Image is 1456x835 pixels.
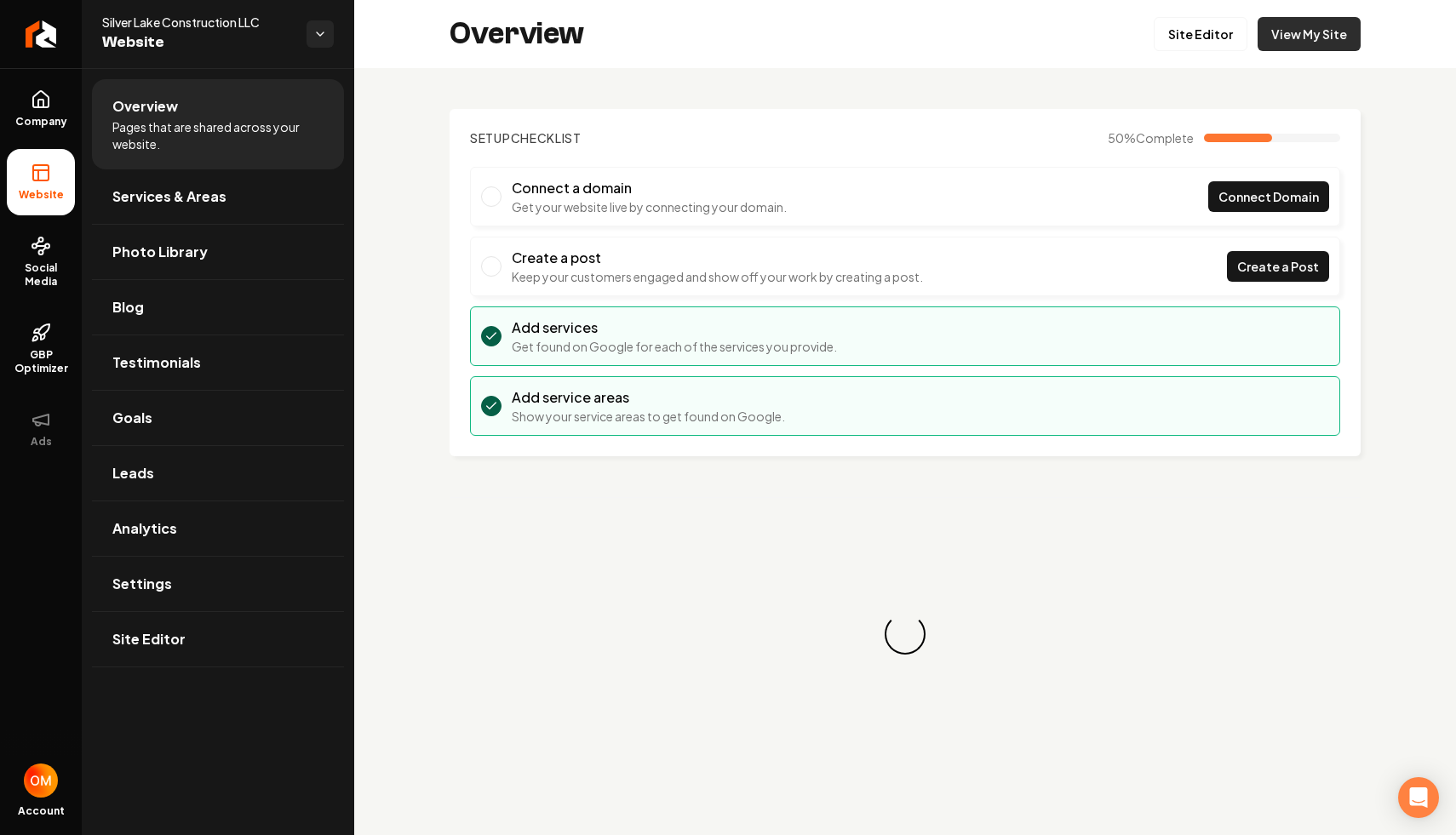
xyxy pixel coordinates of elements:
[92,557,344,611] a: Settings
[1208,181,1329,212] a: Connect Domain
[450,17,584,51] h2: Overview
[24,764,58,798] img: Omar Molai
[92,280,344,335] a: Blog
[12,188,71,202] span: Website
[24,764,58,798] button: Open user button
[92,612,344,666] a: Site Editor
[112,574,172,594] span: Settings
[1136,130,1194,146] span: Complete
[1398,777,1439,818] div: Open Intercom Messenger
[1237,258,1319,276] span: Create a Post
[881,610,930,659] div: Loading
[7,261,75,289] span: Social Media
[26,20,57,48] img: Rebolt Logo
[512,178,787,198] h3: Connect a domain
[9,115,74,129] span: Company
[470,130,511,146] span: Setup
[512,387,785,408] h3: Add service areas
[92,501,344,556] a: Analytics
[92,391,344,445] a: Goals
[512,408,785,425] p: Show your service areas to get found on Google.
[112,118,324,152] span: Pages that are shared across your website.
[92,335,344,390] a: Testimonials
[1258,17,1361,51] a: View My Site
[7,309,75,389] a: GBP Optimizer
[1218,188,1319,206] span: Connect Domain
[102,31,293,54] span: Website
[7,76,75,142] a: Company
[102,14,293,31] span: Silver Lake Construction LLC
[512,338,837,355] p: Get found on Google for each of the services you provide.
[112,408,152,428] span: Goals
[1154,17,1247,51] a: Site Editor
[512,198,787,215] p: Get your website live by connecting your domain.
[512,248,923,268] h3: Create a post
[7,396,75,462] button: Ads
[512,317,837,338] h3: Add services
[18,804,65,818] span: Account
[112,242,208,262] span: Photo Library
[112,297,144,317] span: Blog
[112,463,154,483] span: Leads
[7,222,75,302] a: Social Media
[112,186,226,207] span: Services & Areas
[92,446,344,500] a: Leads
[112,352,201,373] span: Testimonials
[470,129,582,146] h2: Checklist
[1227,251,1329,282] a: Create a Post
[24,435,59,449] span: Ads
[1108,129,1194,146] span: 50 %
[92,225,344,279] a: Photo Library
[112,629,186,649] span: Site Editor
[112,518,177,539] span: Analytics
[92,169,344,224] a: Services & Areas
[512,268,923,285] p: Keep your customers engaged and show off your work by creating a post.
[112,96,178,117] span: Overview
[7,348,75,375] span: GBP Optimizer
